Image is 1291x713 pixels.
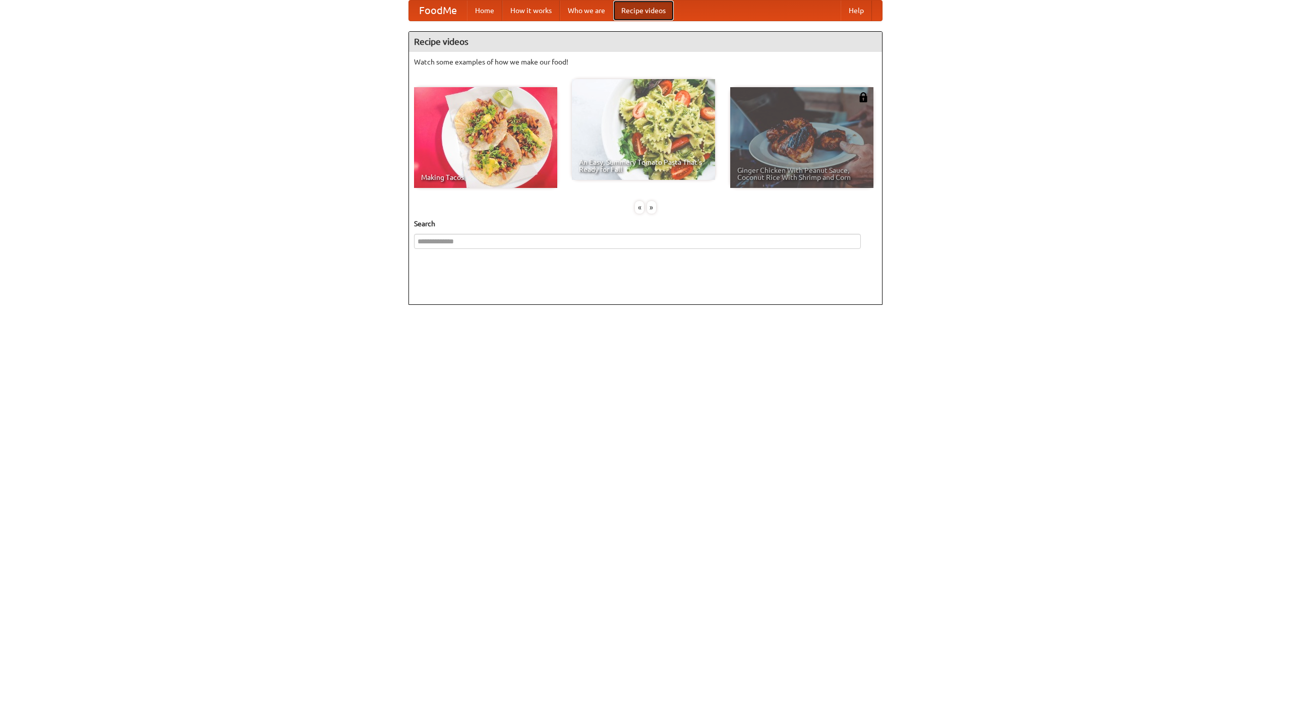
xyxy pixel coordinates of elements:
a: Help [841,1,872,21]
div: » [647,201,656,214]
a: Who we are [560,1,613,21]
a: Home [467,1,502,21]
span: An Easy, Summery Tomato Pasta That's Ready for Fall [579,159,708,173]
div: « [635,201,644,214]
p: Watch some examples of how we make our food! [414,57,877,67]
h4: Recipe videos [409,32,882,52]
a: FoodMe [409,1,467,21]
a: How it works [502,1,560,21]
a: Making Tacos [414,87,557,188]
img: 483408.png [858,92,868,102]
a: An Easy, Summery Tomato Pasta That's Ready for Fall [572,79,715,180]
a: Recipe videos [613,1,674,21]
span: Making Tacos [421,174,550,181]
h5: Search [414,219,877,229]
